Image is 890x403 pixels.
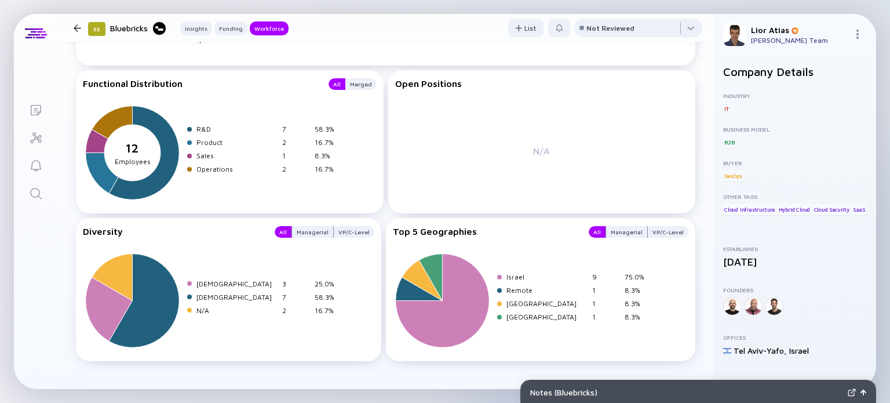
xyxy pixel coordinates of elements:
div: Established [723,245,867,252]
div: 16.7% [315,138,342,147]
div: Offices [723,334,867,341]
a: Investor Map [14,123,57,151]
div: 75.0% [625,273,652,281]
div: 1 [592,299,620,308]
div: DevOps [723,170,743,181]
button: Managerial [291,226,334,238]
div: 8.3% [625,286,652,295]
button: All [329,78,345,90]
div: B2B [723,136,735,148]
div: 8.3% [625,299,652,308]
button: Insights [180,21,212,35]
div: 25.0% [315,279,342,288]
div: [DATE] [723,256,867,268]
div: [PERSON_NAME] Team [751,36,848,45]
img: Israel Flag [723,347,731,355]
div: [GEOGRAPHIC_DATA] [506,299,588,308]
div: Diversity [83,226,263,238]
div: 8.3% [315,151,342,160]
div: 2 [282,165,310,173]
div: Managerial [606,226,647,238]
div: 55 [88,22,105,36]
div: Sales [196,151,278,160]
div: N/A [395,98,689,204]
div: R&D [196,125,278,133]
tspan: 12 [126,141,139,155]
img: Expand Notes [848,389,856,397]
div: 7 [282,125,310,133]
div: Lior Atias [751,25,848,35]
a: Reminders [14,151,57,179]
img: Open Notes [860,390,866,395]
div: Not Reviewed [586,24,634,32]
div: 8.3% [625,313,652,321]
div: 9 [592,273,620,281]
div: IT [723,103,730,114]
button: VP/C-Level [648,226,688,238]
button: All [589,226,606,238]
div: Product [196,138,278,147]
div: 7 [282,293,310,302]
div: Notes ( Bluebricks ) [530,387,843,397]
div: Founders [723,286,867,293]
div: 1 [592,313,620,321]
div: Top 5 Geographies [393,226,578,238]
div: 16.7% [315,165,342,173]
div: Israel [506,273,588,281]
img: Menu [853,30,862,39]
div: 2 [282,138,310,147]
div: Tel Aviv-Yafo , [734,346,787,355]
div: 16.7% [315,306,342,315]
div: Industry [723,92,867,99]
div: Managerial [292,226,333,238]
div: Cloud Infrastructure [723,204,776,215]
button: All [275,226,291,238]
div: Insights [180,23,212,34]
div: Workforce [250,23,289,34]
button: VP/C-Level [334,226,374,238]
div: 1 [282,151,310,160]
button: List [508,19,544,37]
button: Workforce [250,21,289,35]
div: Israel [789,346,809,355]
div: Funding [214,23,247,34]
div: Operations [196,165,278,173]
img: Lior Profile Picture [723,23,746,46]
div: [GEOGRAPHIC_DATA] [506,313,588,321]
button: Managerial [606,226,648,238]
button: Merged [345,78,377,90]
div: Cloud Security [813,204,851,215]
a: Lists [14,95,57,123]
div: 58.3% [315,125,342,133]
h2: Company Details [723,65,867,78]
div: Buyer [723,159,867,166]
button: Funding [214,21,247,35]
div: N/A [196,306,278,315]
div: SaaS [852,204,866,215]
div: 2 [282,306,310,315]
div: Hybrid Cloud [778,204,812,215]
div: Open Positions [395,78,689,89]
a: Search [14,179,57,206]
div: [DEMOGRAPHIC_DATA] [196,293,278,302]
div: Bluebricks [110,21,166,35]
div: Remote [506,286,588,295]
tspan: Employees [115,157,151,166]
div: 3 [282,279,310,288]
div: Functional Distribution [83,78,317,90]
div: Business Model [723,126,867,133]
div: 58.3% [315,293,342,302]
div: [DEMOGRAPHIC_DATA] [196,279,278,288]
div: Other Tags [723,193,867,200]
div: 1 [592,286,620,295]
